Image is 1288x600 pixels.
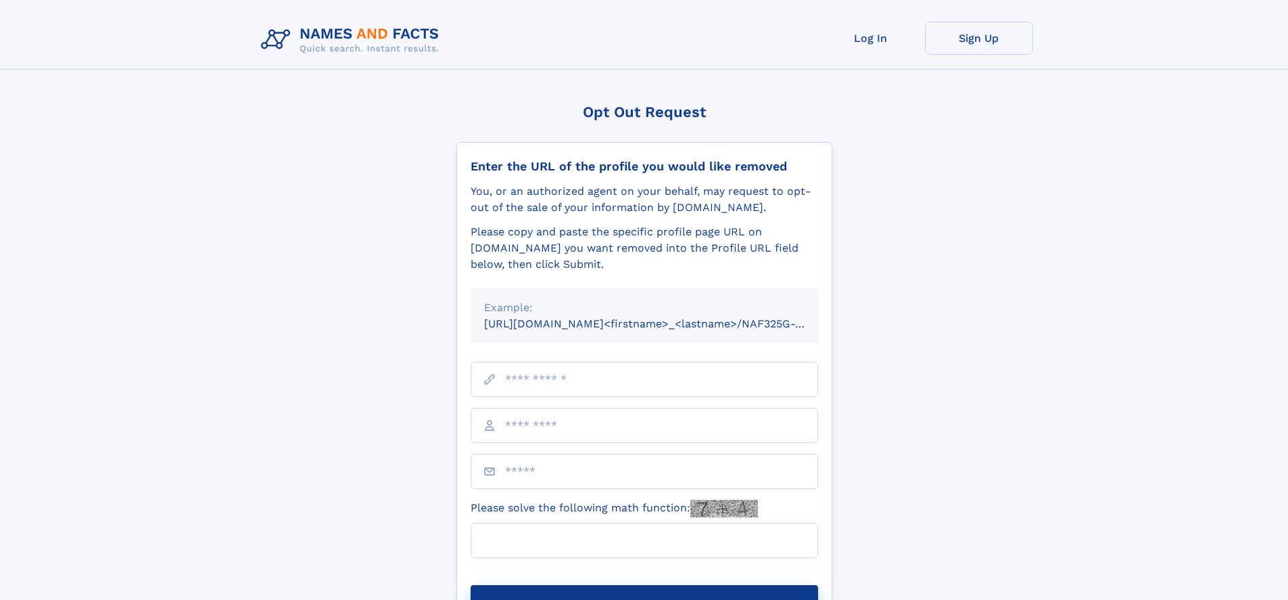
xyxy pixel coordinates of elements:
[471,224,818,273] div: Please copy and paste the specific profile page URL on [DOMAIN_NAME] you want removed into the Pr...
[925,22,1033,55] a: Sign Up
[484,317,844,330] small: [URL][DOMAIN_NAME]<firstname>_<lastname>/NAF325G-xxxxxxxx
[817,22,925,55] a: Log In
[484,300,805,316] div: Example:
[471,183,818,216] div: You, or an authorized agent on your behalf, may request to opt-out of the sale of your informatio...
[256,22,450,58] img: Logo Names and Facts
[471,159,818,174] div: Enter the URL of the profile you would like removed
[471,500,758,517] label: Please solve the following math function:
[456,103,832,120] div: Opt Out Request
